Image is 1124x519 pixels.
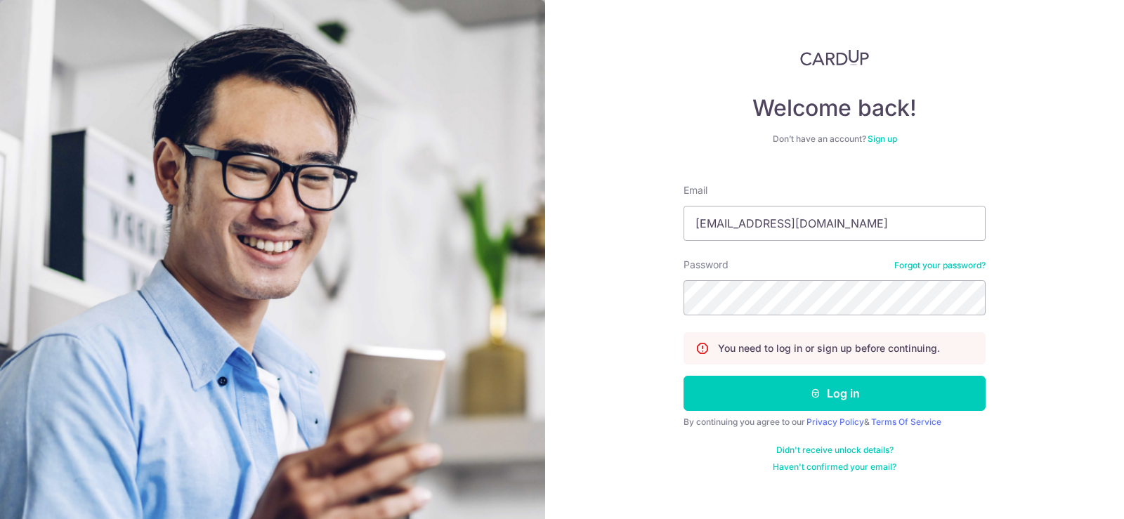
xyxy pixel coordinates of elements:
[871,416,941,427] a: Terms Of Service
[894,260,986,271] a: Forgot your password?
[684,133,986,145] div: Don’t have an account?
[684,206,986,241] input: Enter your Email
[806,416,864,427] a: Privacy Policy
[684,94,986,122] h4: Welcome back!
[800,49,869,66] img: CardUp Logo
[684,416,986,428] div: By continuing you agree to our &
[684,376,986,411] button: Log in
[684,258,728,272] label: Password
[684,183,707,197] label: Email
[773,461,896,473] a: Haven't confirmed your email?
[868,133,897,144] a: Sign up
[776,445,894,456] a: Didn't receive unlock details?
[718,341,940,355] p: You need to log in or sign up before continuing.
